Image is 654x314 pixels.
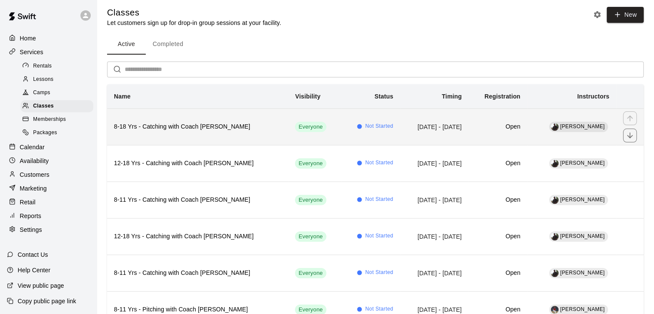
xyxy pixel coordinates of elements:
span: Not Started [365,268,393,277]
a: Availability [7,154,90,167]
p: View public page [18,281,64,290]
span: Lessons [33,75,54,84]
a: Services [7,46,90,58]
p: Home [20,34,36,43]
span: [PERSON_NAME] [560,306,605,312]
span: Everyone [295,196,326,204]
td: [DATE] - [DATE] [400,145,469,182]
span: Packages [33,129,57,137]
span: Everyone [295,160,326,168]
td: [DATE] - [DATE] [400,108,469,145]
p: Marketing [20,184,47,193]
b: Instructors [577,93,609,100]
button: New [607,7,644,23]
button: move item down [623,129,637,142]
b: Timing [442,93,462,100]
h6: 8-11 Yrs - Catching with Coach [PERSON_NAME] [114,195,281,205]
b: Name [114,93,131,100]
h6: Open [476,159,520,168]
img: Jonta Brown [551,123,559,131]
b: Visibility [295,93,320,100]
p: Retail [20,198,36,206]
span: Everyone [295,269,326,277]
a: Rentals [21,59,97,73]
td: [DATE] - [DATE] [400,182,469,218]
button: Active [107,34,146,55]
a: Classes [21,100,97,113]
span: Not Started [365,195,393,204]
span: Not Started [365,122,393,131]
h5: Classes [107,7,281,18]
p: Reports [20,212,41,220]
a: Memberships [21,113,97,126]
a: Calendar [7,141,90,154]
h6: 8-11 Yrs - Catching with Coach [PERSON_NAME] [114,268,281,278]
img: Seth Dunlap [551,306,559,314]
img: Jonta Brown [551,160,559,167]
span: Everyone [295,123,326,131]
span: Not Started [365,232,393,240]
a: Lessons [21,73,97,86]
a: Settings [7,223,90,236]
td: [DATE] - [DATE] [400,218,469,255]
a: Customers [7,168,90,181]
button: Completed [146,34,190,55]
h6: Open [476,122,520,132]
div: Packages [21,127,93,139]
a: Home [7,32,90,45]
div: Classes [21,100,93,112]
span: Classes [33,102,54,111]
img: Jonta Brown [551,233,559,240]
span: [PERSON_NAME] [560,270,605,276]
td: [DATE] - [DATE] [400,255,469,291]
p: Settings [20,225,42,234]
div: This service is visible to all of your customers [295,195,326,205]
img: Jonta Brown [551,269,559,277]
b: Registration [485,93,520,100]
p: Help Center [18,266,50,274]
div: This service is visible to all of your customers [295,231,326,242]
div: This service is visible to all of your customers [295,158,326,169]
a: Retail [7,196,90,209]
img: Jonta Brown [551,196,559,204]
span: Camps [33,89,50,97]
a: Marketing [7,182,90,195]
span: [PERSON_NAME] [560,233,605,239]
h6: Open [476,195,520,205]
span: Memberships [33,115,66,124]
b: Status [375,93,393,100]
span: Not Started [365,305,393,314]
p: Customers [20,170,49,179]
span: [PERSON_NAME] [560,197,605,203]
h6: 8-18 Yrs - Catching with Coach [PERSON_NAME] [114,122,281,132]
div: Lessons [21,74,93,86]
span: Everyone [295,233,326,241]
div: Rentals [21,60,93,72]
span: Rentals [33,62,52,71]
span: Everyone [295,306,326,314]
p: Availability [20,157,49,165]
div: This service is visible to all of your customers [295,268,326,278]
div: This service is visible to all of your customers [295,122,326,132]
span: [PERSON_NAME] [560,123,605,129]
button: Classes settings [591,8,604,21]
a: Reports [7,209,90,222]
p: Let customers sign up for drop-in group sessions at your facility. [107,18,281,27]
h6: 12-18 Yrs - Catching with Coach [PERSON_NAME] [114,232,281,241]
h6: 12-18 Yrs - Catching with Coach [PERSON_NAME] [114,159,281,168]
a: Camps [21,86,97,100]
